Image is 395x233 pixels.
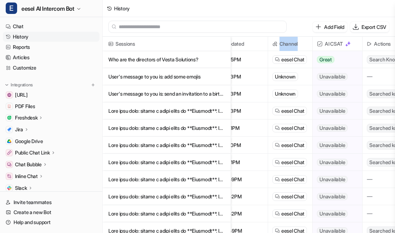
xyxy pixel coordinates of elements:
img: expand menu [4,82,9,87]
button: Add Field [313,22,347,32]
h2: Actions [374,37,391,51]
span: [DATE] 2:10PM [207,137,265,154]
img: Freshdesk [7,116,11,120]
a: Help and support [3,217,99,227]
p: Export CSV [361,23,386,31]
p: Jira [15,126,23,133]
a: eesel Chat [275,210,304,217]
p: Lore ipsu dolo: sitame c adipi elits do **Eiusmodt**. Incidid utla. ──────────────────────── ETDO... [108,102,225,120]
p: Lore ipsu dolo: sitame c adipi elits do **Eiusmodt**. Incidid utla. ──────────────────────── ETDO... [108,154,225,171]
p: Lore ipsu dolo: sitame c adipi elits do **Eiusmodt**. Incidid utla. ──────────────────────── ETDO... [108,137,225,154]
p: Add Field [324,23,344,31]
img: menu_add.svg [91,82,96,87]
img: eeselChat [275,194,280,199]
button: Great [313,51,358,68]
span: Sessions [106,37,228,51]
p: User's message to you is: add some emojis [108,68,225,85]
img: eeselChat [275,160,280,165]
p: Lore ipsu dolo: sitame c adipi elits do **Eiusmodt**. Incidid utla. ──────────────────────── ETDO... [108,171,225,188]
img: eeselChat [275,108,280,113]
span: [DATE] 1:53PM [207,85,265,102]
img: Jira [7,127,11,132]
p: Freshdesk [15,114,37,121]
img: Google Drive [7,139,11,143]
span: eesel Chat [281,159,304,166]
span: eesel Chat [281,125,304,132]
span: Unavailable [317,210,348,217]
img: PDF Files [7,104,11,108]
span: Great [317,56,334,63]
p: Lore ipsu dolo: sitame c adipi elits do **Eiusmodt**. Incidid utla. ──────────────────────── ETDO... [108,120,225,137]
span: Unavailable [317,125,348,132]
img: Slack [7,186,11,190]
button: Export CSV [350,22,389,32]
span: [DATE] 2:11PM [207,120,265,137]
a: Customize [3,63,99,73]
span: eesel Chat [281,176,304,183]
a: eesel Chat [275,159,304,166]
a: eesel Chat [275,193,304,200]
span: [DATE] 2:13PM [207,102,265,120]
span: Google Drive [15,138,43,145]
img: Public Chat Link [7,151,11,155]
a: eesel Chat [275,142,304,149]
span: Unavailable [317,73,348,80]
p: Inline Chat [15,173,38,180]
img: eeselChat [275,143,280,148]
a: PDF FilesPDF Files [3,101,99,111]
span: AI CSAT [316,37,359,51]
img: eeselChat [275,126,280,131]
span: PDF Files [15,103,35,110]
span: eesel AI Intercom Bot [21,4,75,14]
a: Invite teammates [3,197,99,207]
a: History [3,32,99,42]
img: Chat Bubble [7,162,11,167]
img: eeselChat [275,177,280,182]
a: Chat [3,21,99,31]
span: Unavailable [317,176,348,183]
a: eesel Chat [275,176,304,183]
img: eeselChat [275,211,280,216]
div: Unknown [272,90,298,98]
span: Unavailable [317,159,348,166]
p: User's message to you is: send an invitation to a birthday party The user's current draft is: <di... [108,85,225,102]
p: Lore ipsu dolo: sitame c adipi elits do **Eiusmodt**. Incidid utla. ──────────────────────── ETDO... [108,205,225,222]
img: Inline Chat [7,174,11,178]
span: eesel Chat [281,107,304,115]
span: [DATE] 1:53PM [207,68,265,85]
div: Unknown [272,72,298,81]
span: eesel Chat [281,56,304,63]
span: E [6,2,17,14]
p: Integrations [11,82,33,88]
p: Slack [15,184,27,192]
a: Google DriveGoogle Drive [3,136,99,146]
span: Unavailable [317,90,348,97]
img: eeselChat [275,57,280,62]
button: Integrations [3,81,35,88]
span: [DATE] 5:59PM [207,171,265,188]
p: Who are the directors of Vesta Solutions? [108,51,225,68]
a: dashboard.eesel.ai[URL] [3,90,99,100]
span: [DATE] 7:52PM [207,205,265,222]
p: Public Chat Link [15,149,50,156]
span: [DATE] 3:15PM [207,51,265,68]
span: [DATE] 1:31PM [207,154,265,171]
a: eesel Chat [275,107,304,115]
a: Create a new Bot [3,207,99,217]
p: Lore ipsu dolo: sitame c adipi elits do **Eiusmodt**. Incidid utla. ──────────────────────── ETDO... [108,188,225,205]
span: eesel Chat [281,210,304,217]
p: Chat Bubble [15,161,42,168]
span: [URL] [15,91,28,98]
span: Channel [271,37,309,51]
span: Unavailable [317,107,348,115]
a: eesel Chat [275,125,304,132]
a: Reports [3,42,99,52]
span: eesel Chat [281,142,304,149]
a: eesel Chat [275,56,304,63]
span: eesel Chat [281,193,304,200]
span: Unavailable [317,193,348,200]
div: History [114,5,130,12]
span: [DATE] 7:52PM [207,188,265,205]
img: dashboard.eesel.ai [7,93,11,97]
